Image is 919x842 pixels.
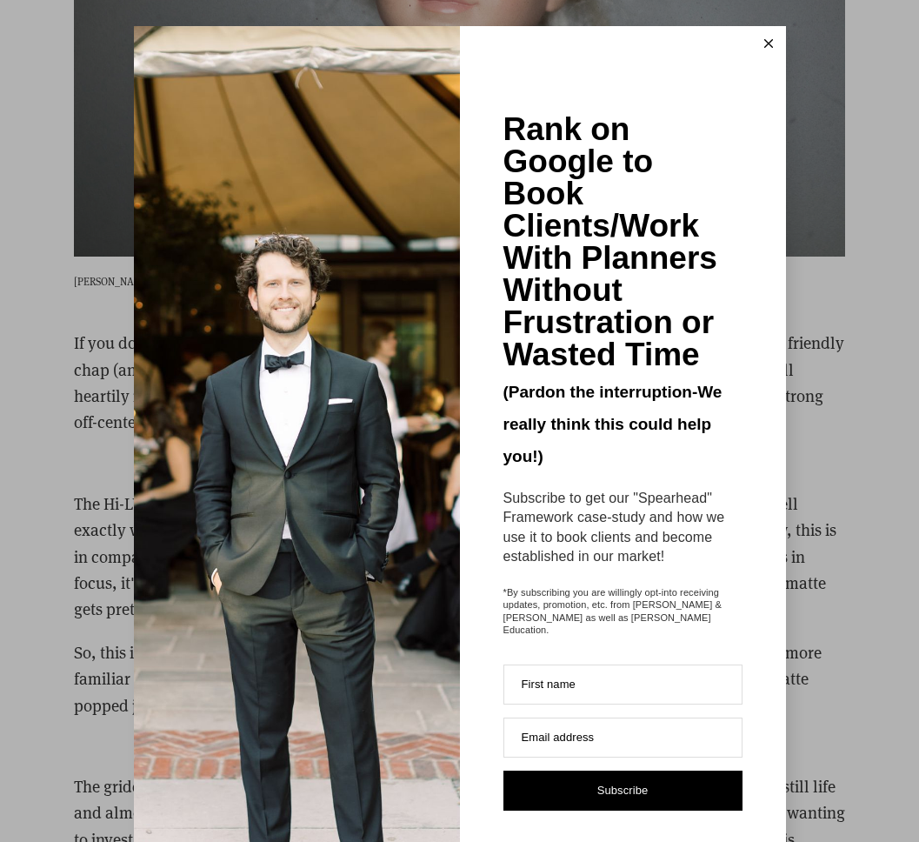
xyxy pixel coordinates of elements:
[503,489,743,567] div: Subscribe to get our "Spearhead" Framework case-study and how we use it to book clients and becom...
[503,771,743,811] button: Subscribe
[503,113,743,371] div: Rank on Google to Book Clients/Work With Planners Without Frustration or Wasted Time
[597,784,649,797] span: Subscribe
[503,383,723,465] span: (Pardon the interruption-We really think this could help you!)
[503,586,743,636] span: *By subscribing you are willingly opt-into receiving updates, promotion, etc. from [PERSON_NAME] ...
